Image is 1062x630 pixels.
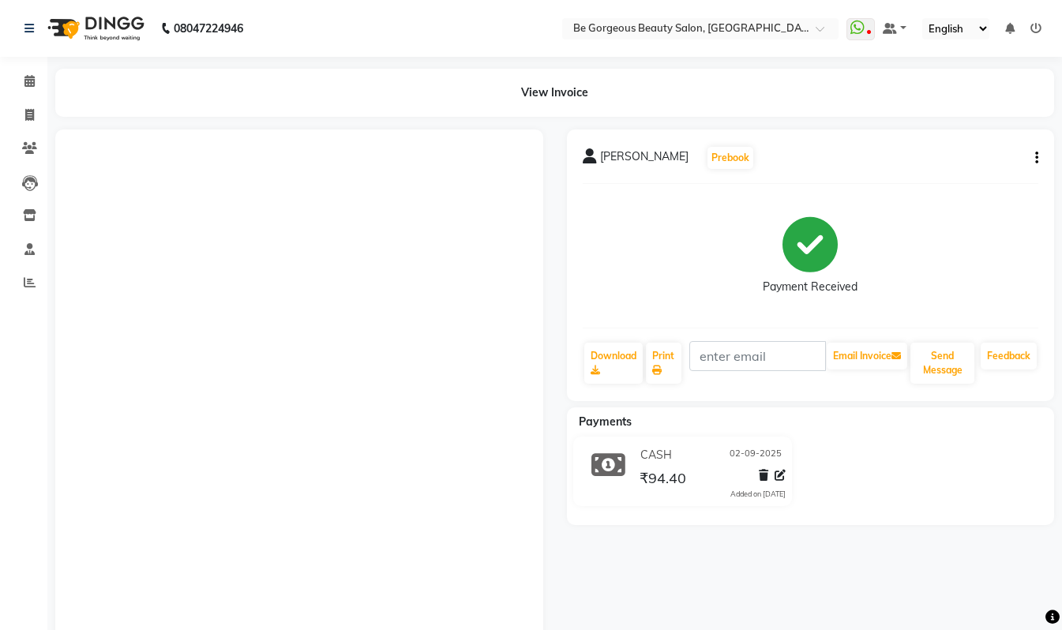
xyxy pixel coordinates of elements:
[763,279,857,295] div: Payment Received
[730,489,786,500] div: Added on [DATE]
[579,414,632,429] span: Payments
[584,343,643,384] a: Download
[730,447,782,463] span: 02-09-2025
[640,447,672,463] span: CASH
[40,6,148,51] img: logo
[55,69,1054,117] div: View Invoice
[640,469,686,491] span: ₹94.40
[707,147,753,169] button: Prebook
[689,341,826,371] input: enter email
[910,343,974,384] button: Send Message
[827,343,907,369] button: Email Invoice
[981,343,1037,369] a: Feedback
[600,148,689,171] span: [PERSON_NAME]
[646,343,682,384] a: Print
[174,6,243,51] b: 08047224946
